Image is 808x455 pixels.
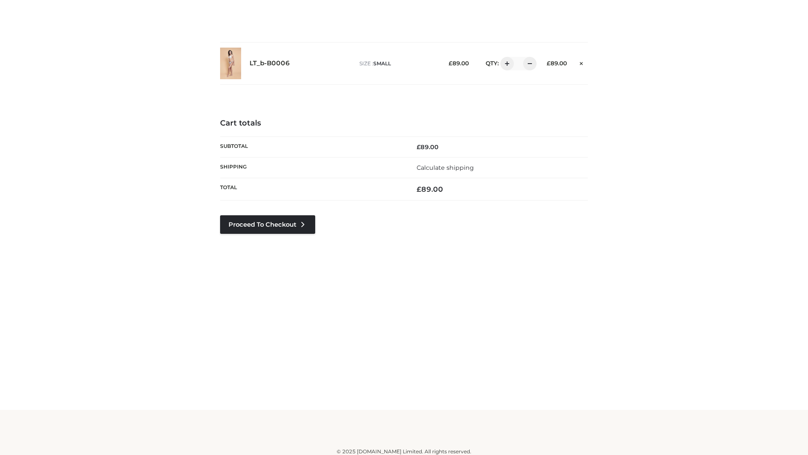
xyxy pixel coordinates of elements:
h4: Cart totals [220,119,588,128]
span: SMALL [373,60,391,67]
span: £ [417,185,421,193]
a: LT_b-B0006 [250,59,290,67]
span: £ [449,60,452,67]
a: Remove this item [575,57,588,68]
bdi: 89.00 [417,143,439,151]
bdi: 89.00 [417,185,443,193]
div: QTY: [477,57,534,70]
p: size : [359,60,436,67]
a: Proceed to Checkout [220,215,315,234]
span: £ [417,143,420,151]
a: Calculate shipping [417,164,474,171]
th: Shipping [220,157,404,178]
bdi: 89.00 [449,60,469,67]
th: Subtotal [220,136,404,157]
span: £ [547,60,550,67]
th: Total [220,178,404,201]
bdi: 89.00 [547,60,567,67]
